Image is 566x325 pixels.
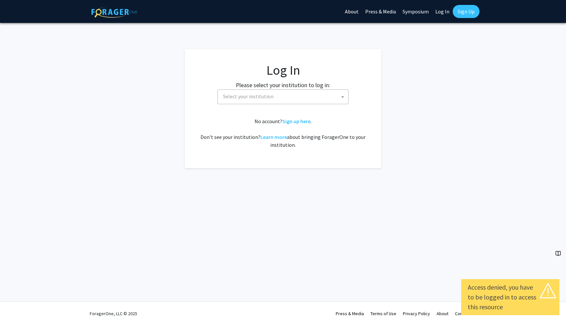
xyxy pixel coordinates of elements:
a: Learn more about bringing ForagerOne to your institution [260,134,287,140]
div: Access denied, you have to be logged in to access this resource [468,282,553,312]
a: Sign up here [282,118,311,124]
div: ForagerOne, LLC © 2025 [90,302,137,325]
a: Contact Us [455,311,476,316]
a: Sign Up [453,5,480,18]
a: About [437,311,448,316]
span: Select your institution [220,90,348,103]
div: No account? . Don't see your institution? about bringing ForagerOne to your institution. [198,117,368,149]
a: Terms of Use [370,311,396,316]
a: Privacy Policy [403,311,430,316]
a: Press & Media [336,311,364,316]
span: Select your institution [217,89,349,104]
img: ForagerOne Logo [91,6,137,18]
span: Select your institution [223,93,274,100]
h1: Log In [198,62,368,78]
label: Please select your institution to log in: [236,81,330,89]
